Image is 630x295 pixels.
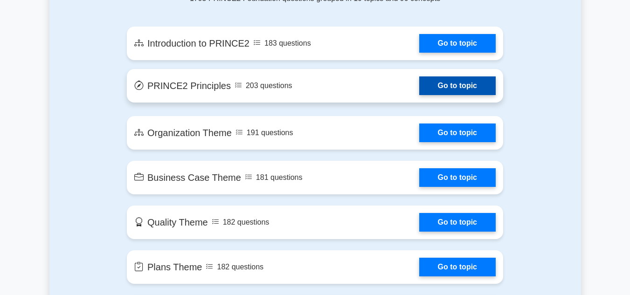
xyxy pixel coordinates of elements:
a: Go to topic [419,258,496,276]
a: Go to topic [419,168,496,187]
a: Go to topic [419,34,496,53]
a: Go to topic [419,213,496,232]
a: Go to topic [419,76,496,95]
a: Go to topic [419,123,496,142]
